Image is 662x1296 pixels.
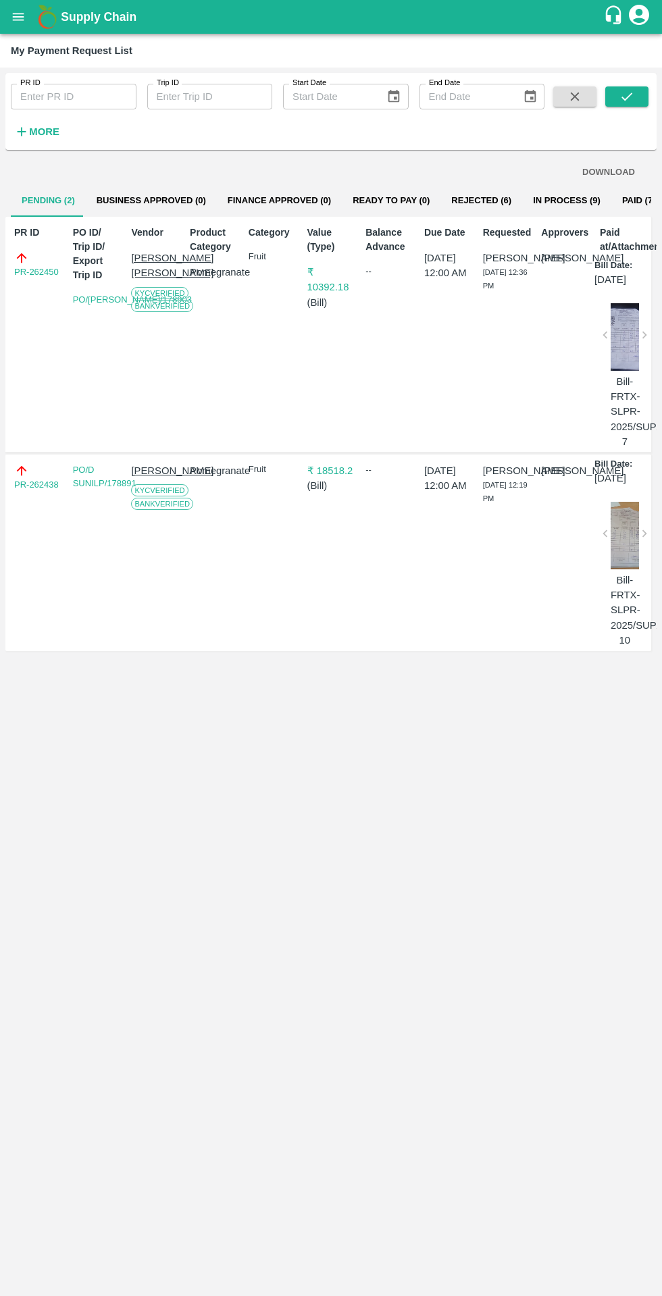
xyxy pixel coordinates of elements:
p: Pomegranate [190,265,238,280]
p: [PERSON_NAME] [131,463,179,478]
p: [DATE] [594,471,626,486]
p: Requested [483,226,531,240]
button: Choose date [517,84,543,109]
button: Pending (2) [11,184,86,217]
button: Business Approved (0) [86,184,217,217]
button: open drawer [3,1,34,32]
p: Fruit [249,463,297,476]
span: KYC Verified [131,287,188,299]
label: End Date [429,78,460,88]
a: PO/[PERSON_NAME]/178903 [73,294,192,305]
button: In Process (9) [522,184,611,217]
p: [PERSON_NAME] [483,251,531,265]
p: [DATE] [594,272,626,287]
p: Bill Date: [594,458,632,471]
img: logo [34,3,61,30]
p: [PERSON_NAME] [PERSON_NAME] [131,251,179,281]
p: [PERSON_NAME] [541,463,589,478]
input: Enter PR ID [11,84,136,109]
p: [PERSON_NAME] [483,463,531,478]
span: [DATE] 12:36 PM [483,268,528,290]
div: -- [365,265,413,278]
p: [DATE] 12:00 AM [424,463,472,494]
p: Approvers [541,226,589,240]
div: My Payment Request List [11,42,132,59]
button: More [11,120,63,143]
p: Due Date [424,226,472,240]
p: PO ID/ Trip ID/ Export Trip ID [73,226,121,282]
p: ₹ 18518.2 [307,463,355,478]
a: PO/D SUNILP/178891 [73,465,136,488]
b: Supply Chain [61,10,136,24]
button: Finance Approved (0) [217,184,342,217]
p: ( Bill ) [307,478,355,493]
a: PR-262450 [14,265,59,279]
a: Supply Chain [61,7,603,26]
p: ₹ 10392.18 [307,265,355,295]
p: PR ID [14,226,62,240]
p: Bill-FRTX-SLPR-2025/SUP/121572/C-10 [611,573,639,648]
p: [DATE] 12:00 AM [424,251,472,281]
input: End Date [419,84,512,109]
span: KYC Verified [131,484,188,496]
button: Rejected (6) [440,184,522,217]
a: PR-262438 [14,478,59,492]
p: Category [249,226,297,240]
p: Paid at/Attachments [600,226,648,254]
p: Value (Type) [307,226,355,254]
input: Enter Trip ID [147,84,273,109]
span: Bank Verified [131,300,193,312]
p: Bill Date: [594,259,632,272]
div: account of current user [627,3,651,31]
p: ( Bill ) [307,295,355,310]
button: Choose date [381,84,407,109]
label: PR ID [20,78,41,88]
p: [PERSON_NAME] [541,251,589,265]
p: Fruit [249,251,297,263]
button: Ready To Pay (0) [342,184,440,217]
p: Product Category [190,226,238,254]
label: Start Date [292,78,326,88]
p: Balance Advance [365,226,413,254]
span: [DATE] 12:19 PM [483,481,528,502]
p: Vendor [131,226,179,240]
span: Bank Verified [131,498,193,510]
input: Start Date [283,84,376,109]
button: DOWNLOAD [577,161,640,184]
strong: More [29,126,59,137]
div: -- [365,463,413,477]
p: Pomegranate [190,463,238,478]
p: Bill-FRTX-SLPR-2025/SUP/121569/C-7 [611,374,639,449]
div: customer-support [603,5,627,29]
label: Trip ID [157,78,179,88]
